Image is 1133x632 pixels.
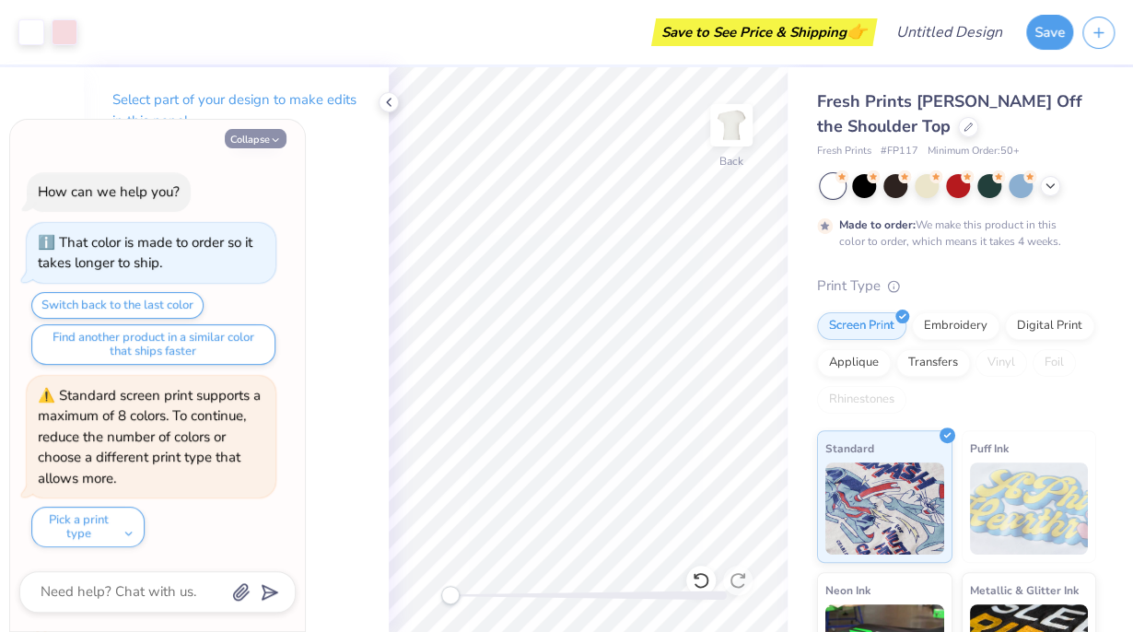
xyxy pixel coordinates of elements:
div: Foil [1033,349,1076,377]
img: Puff Ink [970,462,1089,555]
div: We make this product in this color to order, which means it takes 4 weeks. [839,217,1066,250]
img: Back [713,107,750,144]
button: Save [1026,15,1073,50]
span: # FP117 [881,144,918,159]
span: Fresh Prints [817,144,871,159]
div: Embroidery [912,312,999,340]
div: Rhinestones [817,386,906,414]
span: Metallic & Glitter Ink [970,580,1079,600]
button: Collapse [225,129,286,148]
div: Screen Print [817,312,906,340]
button: Find another product in a similar color that ships faster [31,324,275,365]
div: Accessibility label [441,586,460,604]
input: Untitled Design [882,14,1017,51]
div: Back [719,153,743,170]
div: Standard screen print supports a maximum of 8 colors. To continue, reduce the number of colors or... [38,386,261,487]
img: Standard [825,462,944,555]
div: Print Type [817,275,1096,297]
div: That color is made to order so it takes longer to ship. [38,233,252,273]
div: Digital Print [1005,312,1094,340]
span: Fresh Prints [PERSON_NAME] Off the Shoulder Top [817,90,1082,137]
div: How can we help you? [38,182,180,201]
strong: Made to order: [839,217,916,232]
div: Transfers [896,349,970,377]
span: Puff Ink [970,439,1009,458]
button: Switch back to the last color [31,292,204,319]
div: Save to See Price & Shipping [656,18,872,46]
span: 👉 [847,20,867,42]
button: Pick a print type [31,507,145,547]
span: Minimum Order: 50 + [928,144,1020,159]
span: Standard [825,439,874,458]
div: Vinyl [975,349,1027,377]
span: Neon Ink [825,580,870,600]
div: Applique [817,349,891,377]
p: Select part of your design to make edits in this panel [112,89,359,132]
